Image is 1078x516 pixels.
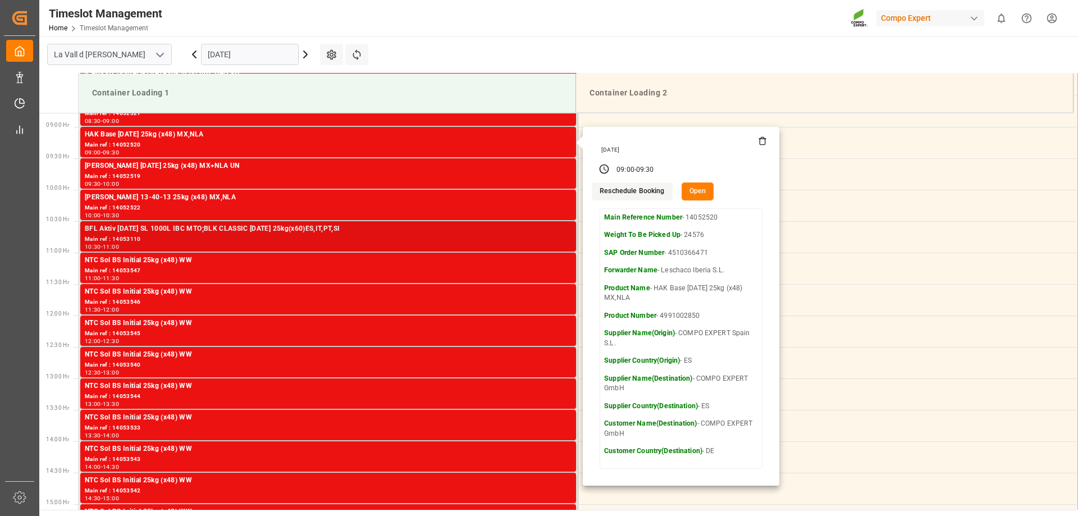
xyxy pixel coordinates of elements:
[47,44,172,65] input: Type to search/select
[85,381,572,392] div: NTC Sol BS Initial 25kg (x48) WW
[604,447,702,455] strong: Customer Country(Destination)
[85,464,101,469] div: 14:00
[85,276,101,281] div: 11:00
[46,248,69,254] span: 11:00 Hr
[46,216,69,222] span: 10:30 Hr
[46,310,69,317] span: 12:00 Hr
[604,446,758,456] p: - DE
[1014,6,1039,31] button: Help Center
[46,185,69,191] span: 10:00 Hr
[85,286,572,298] div: NTC Sol BS Initial 25kg (x48) WW
[604,266,657,274] strong: Forwarder Name
[49,5,162,22] div: Timeslot Management
[604,402,698,410] strong: Supplier Country(Destination)
[103,244,119,249] div: 11:00
[101,213,103,218] div: -
[85,318,572,329] div: NTC Sol BS Initial 25kg (x48) WW
[851,8,869,28] img: Screenshot%202023-09-29%20at%2010.02.21.png_1712312052.png
[85,223,572,235] div: BFL Aktiv [DATE] SL 1000L IBC MTO;BLK CLASSIC [DATE] 25kg(x60)ES,IT,PT,SI
[604,266,758,276] p: - Leschaco Iberia S.L.
[85,455,572,464] div: Main ref : 14053543
[85,181,101,186] div: 09:30
[103,213,119,218] div: 10:30
[604,357,680,364] strong: Supplier Country(Origin)
[85,192,572,203] div: [PERSON_NAME] 13-40-13 25kg (x48) MX,NLA
[151,46,168,63] button: open menu
[85,392,572,401] div: Main ref : 14053544
[876,7,989,29] button: Compo Expert
[85,244,101,249] div: 10:30
[85,266,572,276] div: Main ref : 14053547
[616,165,634,175] div: 09:00
[85,129,572,140] div: HAK Base [DATE] 25kg (x48) MX,NLA
[604,375,692,382] strong: Supplier Name(Destination)
[103,433,119,438] div: 14:00
[85,412,572,423] div: NTC Sol BS Initial 25kg (x48) WW
[85,118,101,124] div: 08:30
[604,230,758,240] p: - 24576
[101,276,103,281] div: -
[101,118,103,124] div: -
[46,436,69,442] span: 14:00 Hr
[604,374,758,394] p: - COMPO EXPERT GmbH
[604,311,758,321] p: - 4991002850
[46,153,69,159] span: 09:30 Hr
[85,433,101,438] div: 13:30
[604,213,682,221] strong: Main Reference Number
[101,464,103,469] div: -
[103,118,119,124] div: 09:00
[604,328,758,348] p: - COMPO EXPERT Spain S.L.
[101,401,103,407] div: -
[634,165,636,175] div: -
[636,165,654,175] div: 09:30
[103,464,119,469] div: 14:30
[46,468,69,474] span: 14:30 Hr
[101,370,103,375] div: -
[604,284,650,292] strong: Product Name
[103,307,119,312] div: 12:00
[85,298,572,307] div: Main ref : 14053546
[201,44,299,65] input: DD.MM.YYYY
[604,356,758,366] p: - ES
[46,499,69,505] span: 15:00 Hr
[101,181,103,186] div: -
[85,235,572,244] div: Main ref : 14053110
[989,6,1014,31] button: show 0 new notifications
[604,401,758,412] p: - ES
[604,248,758,258] p: - 4510366471
[604,284,758,303] p: - HAK Base [DATE] 25kg (x48) MX,NLA
[85,423,572,433] div: Main ref : 14053533
[46,122,69,128] span: 09:00 Hr
[103,339,119,344] div: 12:30
[604,231,680,239] strong: Weight To Be Picked Up
[85,486,572,496] div: Main ref : 14053542
[103,401,119,407] div: 13:30
[592,182,672,200] button: Reschedule Booking
[604,419,758,439] p: - COMPO EXPERT GmbH
[85,255,572,266] div: NTC Sol BS Initial 25kg (x48) WW
[85,360,572,370] div: Main ref : 14053540
[597,146,767,154] div: [DATE]
[101,150,103,155] div: -
[101,433,103,438] div: -
[85,307,101,312] div: 11:30
[46,405,69,411] span: 13:30 Hr
[85,329,572,339] div: Main ref : 14053545
[85,140,572,150] div: Main ref : 14052520
[585,83,1064,103] div: Container Loading 2
[46,342,69,348] span: 12:30 Hr
[103,181,119,186] div: 10:00
[85,496,101,501] div: 14:30
[85,213,101,218] div: 10:00
[101,244,103,249] div: -
[85,444,572,455] div: NTC Sol BS Initial 25kg (x48) WW
[85,370,101,375] div: 12:30
[682,182,714,200] button: Open
[101,307,103,312] div: -
[46,279,69,285] span: 11:30 Hr
[85,150,101,155] div: 09:00
[88,83,567,103] div: Container Loading 1
[103,150,119,155] div: 09:30
[101,496,103,501] div: -
[604,329,675,337] strong: Supplier Name(Origin)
